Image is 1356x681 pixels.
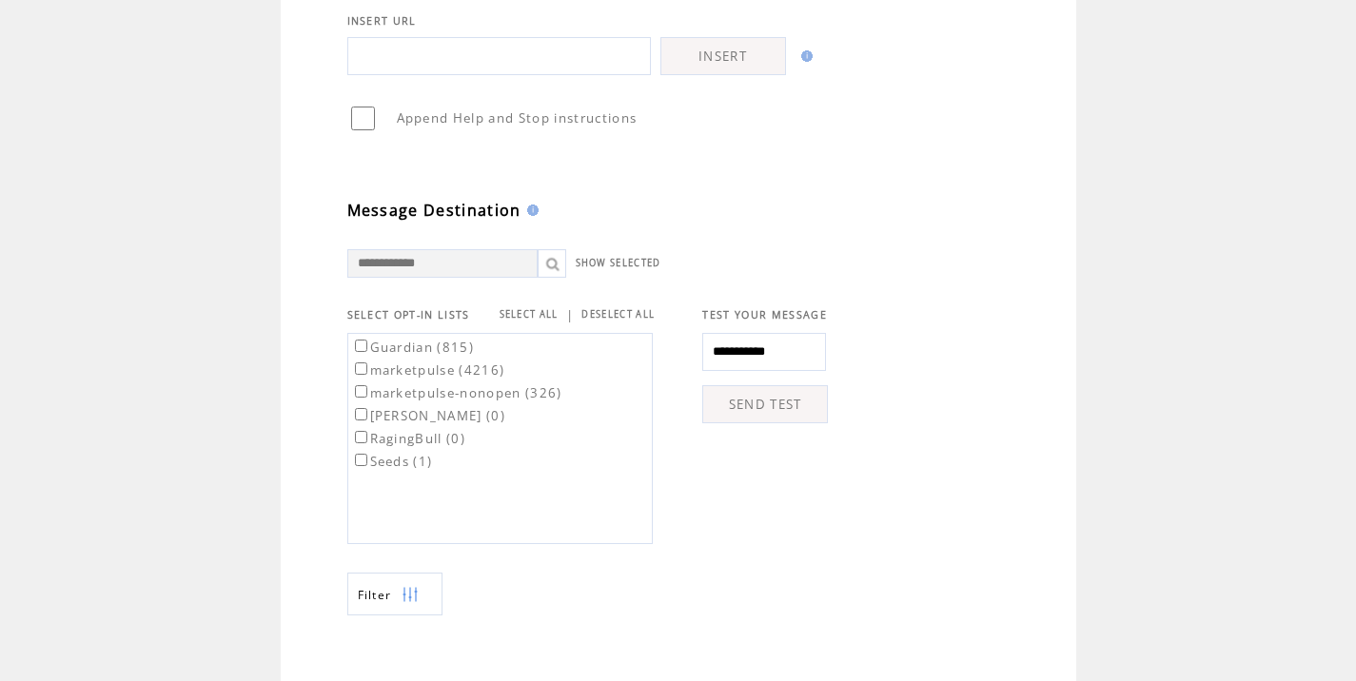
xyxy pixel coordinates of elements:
[351,453,433,470] label: Seeds (1)
[358,587,392,603] span: Show filters
[355,362,367,375] input: marketpulse (4216)
[351,339,475,356] label: Guardian (815)
[347,14,417,28] span: INSERT URL
[702,308,827,321] span: TEST YOUR MESSAGE
[702,385,828,423] a: SEND TEST
[355,340,367,352] input: Guardian (815)
[351,407,506,424] label: [PERSON_NAME] (0)
[581,308,655,321] a: DESELECT ALL
[355,431,367,443] input: RagingBull (0)
[397,109,638,126] span: Append Help and Stop instructions
[347,200,521,221] span: Message Destination
[355,408,367,420] input: [PERSON_NAME] (0)
[566,306,574,323] span: |
[351,361,505,379] label: marketpulse (4216)
[351,384,562,401] label: marketpulse-nonopen (326)
[576,257,661,269] a: SHOW SELECTED
[521,204,539,216] img: help.gif
[347,308,470,321] span: SELECT OPT-IN LISTS
[347,573,442,615] a: Filter
[402,574,419,616] img: filters.png
[796,50,813,62] img: help.gif
[355,385,367,398] input: marketpulse-nonopen (326)
[500,308,559,321] a: SELECT ALL
[660,37,786,75] a: INSERT
[351,430,466,447] label: RagingBull (0)
[355,454,367,466] input: Seeds (1)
